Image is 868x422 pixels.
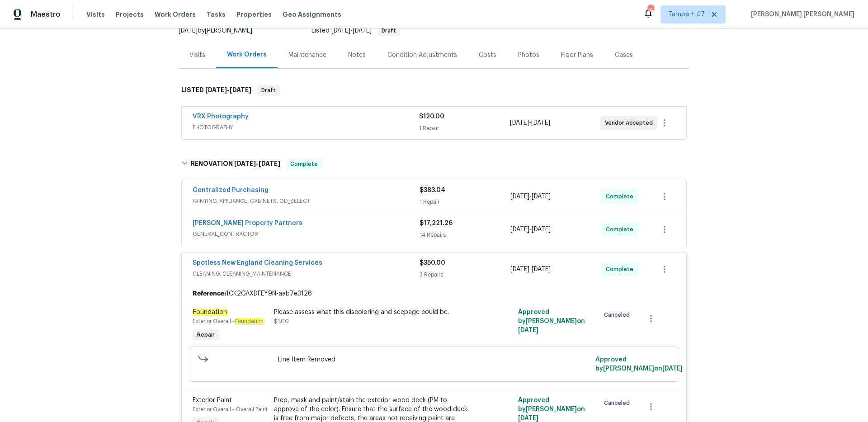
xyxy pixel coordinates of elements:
[419,113,444,120] span: $120.00
[531,120,550,126] span: [DATE]
[193,220,302,226] a: [PERSON_NAME] Property Partners
[193,230,420,239] span: GENERAL_CONTRACTOR
[647,5,654,14] div: 749
[227,50,267,59] div: Work Orders
[193,260,322,266] a: Spotless New England Cleaning Services
[615,51,633,60] div: Cases
[532,193,551,200] span: [DATE]
[331,28,372,34] span: -
[234,160,256,167] span: [DATE]
[86,10,105,19] span: Visits
[510,118,550,127] span: -
[278,355,590,364] span: Line Item Removed
[518,327,538,333] span: [DATE]
[510,265,551,274] span: -
[193,397,232,403] span: Exterior Paint
[420,187,445,193] span: $383.04
[179,25,263,36] div: by [PERSON_NAME]
[193,123,419,132] span: PHOTOGRAPHY
[287,159,321,169] span: Complete
[532,226,551,233] span: [DATE]
[258,86,279,95] span: Draft
[193,113,249,120] a: VRX Photography
[604,399,633,408] span: Canceled
[193,309,227,316] em: Foundation
[510,192,551,201] span: -
[606,192,637,201] span: Complete
[606,265,637,274] span: Complete
[259,160,280,167] span: [DATE]
[193,289,226,298] b: Reference:
[595,356,683,372] span: Approved by [PERSON_NAME] on
[235,318,264,324] em: Foundation
[353,28,372,34] span: [DATE]
[420,270,510,279] div: 3 Repairs
[207,11,226,18] span: Tasks
[605,118,656,127] span: Vendor Accepted
[274,319,289,324] span: $1.00
[179,76,689,105] div: LISTED [DATE]-[DATE]Draft
[331,28,350,34] span: [DATE]
[420,260,445,266] span: $350.00
[181,85,251,96] h6: LISTED
[116,10,144,19] span: Projects
[236,10,272,19] span: Properties
[288,51,326,60] div: Maintenance
[191,159,280,169] h6: RENOVATION
[604,310,633,319] span: Canceled
[518,397,585,422] span: Approved by [PERSON_NAME] on
[193,269,420,278] span: CLEANING, CLEANING_MAINTENANCE
[420,197,510,206] div: 1 Repair
[518,309,585,333] span: Approved by [PERSON_NAME] on
[311,28,401,34] span: Listed
[378,28,400,33] span: Draft
[189,51,205,60] div: Visits
[510,225,551,234] span: -
[420,230,510,239] div: 14 Repairs
[283,10,341,19] span: Geo Assignments
[193,407,268,412] span: Exterior Overall - Overall Paint
[662,366,683,372] span: [DATE]
[205,87,227,93] span: [DATE]
[348,51,366,60] div: Notes
[155,10,196,19] span: Work Orders
[234,160,280,167] span: -
[182,286,686,302] div: 1CK2GAXDFEY9N-aab7e3126
[668,10,705,19] span: Tampa + 47
[230,87,251,93] span: [DATE]
[274,308,472,317] div: Please assess what this discoloring and seepage could be.
[479,51,496,60] div: Costs
[193,187,269,193] a: Centralized Purchasing
[561,51,593,60] div: Floor Plans
[193,330,218,339] span: Repair
[205,87,251,93] span: -
[420,220,453,226] span: $17,221.26
[193,319,264,324] span: Exterior Overall -
[193,197,420,206] span: PAINTING, APPLIANCE, CABINETS, OD_SELECT
[747,10,854,19] span: [PERSON_NAME] [PERSON_NAME]
[510,226,529,233] span: [DATE]
[518,51,539,60] div: Photos
[606,225,637,234] span: Complete
[532,266,551,272] span: [DATE]
[510,266,529,272] span: [DATE]
[419,124,509,133] div: 1 Repair
[518,415,538,422] span: [DATE]
[510,120,529,126] span: [DATE]
[31,10,61,19] span: Maestro
[179,150,689,178] div: RENOVATION [DATE]-[DATE]Complete
[387,51,457,60] div: Condition Adjustments
[179,28,198,34] span: [DATE]
[510,193,529,200] span: [DATE]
